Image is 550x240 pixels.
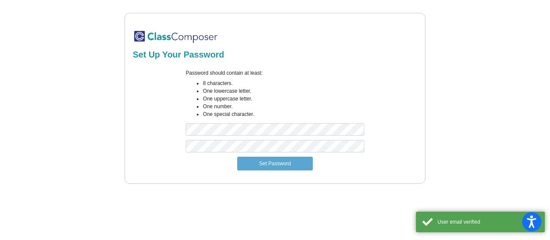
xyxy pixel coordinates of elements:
[186,69,263,77] label: Password should contain at least:
[237,157,313,170] button: Set Password
[203,110,364,118] li: One special character.
[133,49,417,60] h2: Set Up Your Password
[203,95,364,103] li: One uppercase letter.
[437,218,538,226] div: User email verified
[203,87,364,95] li: One lowercase letter.
[203,79,364,87] li: 8 characters.
[203,103,364,110] li: One number.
